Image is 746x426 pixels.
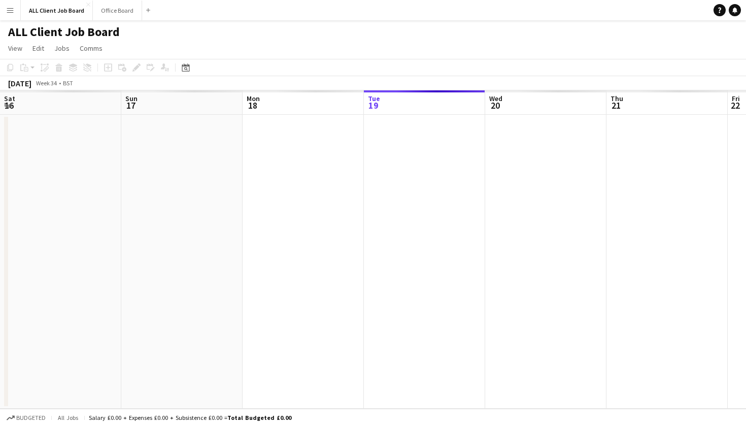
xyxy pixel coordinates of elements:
span: Sun [125,94,138,103]
span: 17 [124,100,138,111]
span: 19 [366,100,380,111]
span: Sat [4,94,15,103]
h1: ALL Client Job Board [8,24,120,40]
span: All jobs [56,414,80,421]
div: Salary £0.00 + Expenses £0.00 + Subsistence £0.00 = [89,414,291,421]
span: Thu [611,94,623,103]
span: Tue [368,94,380,103]
button: Office Board [93,1,142,20]
a: View [4,42,26,55]
span: Wed [489,94,502,103]
span: Total Budgeted £0.00 [227,414,291,421]
span: 22 [730,100,740,111]
div: [DATE] [8,78,31,88]
a: Comms [76,42,107,55]
span: Budgeted [16,414,46,421]
span: Week 34 [33,79,59,87]
span: Mon [247,94,260,103]
span: 16 [3,100,15,111]
span: Edit [32,44,44,53]
span: 21 [609,100,623,111]
span: 18 [245,100,260,111]
span: Jobs [54,44,70,53]
button: ALL Client Job Board [21,1,93,20]
span: View [8,44,22,53]
span: Fri [732,94,740,103]
a: Edit [28,42,48,55]
a: Jobs [50,42,74,55]
span: 20 [488,100,502,111]
button: Budgeted [5,412,47,423]
div: BST [63,79,73,87]
span: Comms [80,44,103,53]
